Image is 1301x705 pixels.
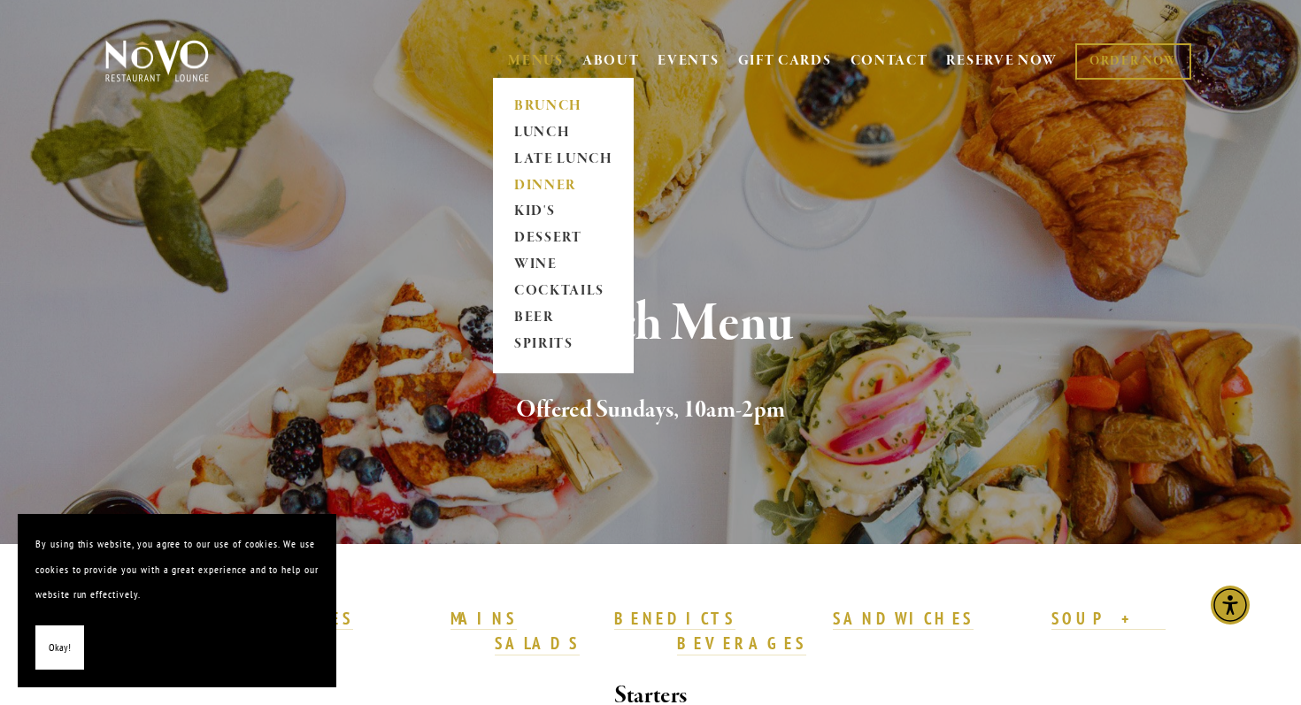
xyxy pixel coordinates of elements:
[508,52,564,70] a: MENUS
[135,295,1166,353] h1: Brunch Menu
[508,172,619,199] a: DINNER
[508,199,619,226] a: KID'S
[450,608,517,629] strong: MAINS
[508,279,619,305] a: COCKTAILS
[946,44,1058,78] a: RESERVE NOW
[614,608,736,631] a: BENEDICTS
[508,305,619,332] a: BEER
[582,52,640,70] a: ABOUT
[508,332,619,358] a: SPIRITS
[18,514,336,687] section: Cookie banner
[833,608,974,629] strong: SANDWICHES
[738,44,832,78] a: GIFT CARDS
[614,608,736,629] strong: BENEDICTS
[35,532,319,608] p: By using this website, you agree to our use of cookies. We use cookies to provide you with a grea...
[35,625,84,671] button: Okay!
[658,52,719,70] a: EVENTS
[833,608,974,631] a: SANDWICHES
[508,252,619,279] a: WINE
[450,608,517,631] a: MAINS
[102,39,212,83] img: Novo Restaurant &amp; Lounge
[508,226,619,252] a: DESSERT
[508,93,619,119] a: BRUNCH
[1075,43,1191,80] a: ORDER NOW
[135,392,1166,429] h2: Offered Sundays, 10am-2pm
[508,119,619,146] a: LUNCH
[1211,586,1250,625] div: Accessibility Menu
[677,632,806,655] a: BEVERAGES
[851,44,928,78] a: CONTACT
[508,146,619,172] a: LATE LUNCH
[677,632,806,654] strong: BEVERAGES
[49,635,71,661] span: Okay!
[495,608,1165,655] a: SOUP + SALADS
